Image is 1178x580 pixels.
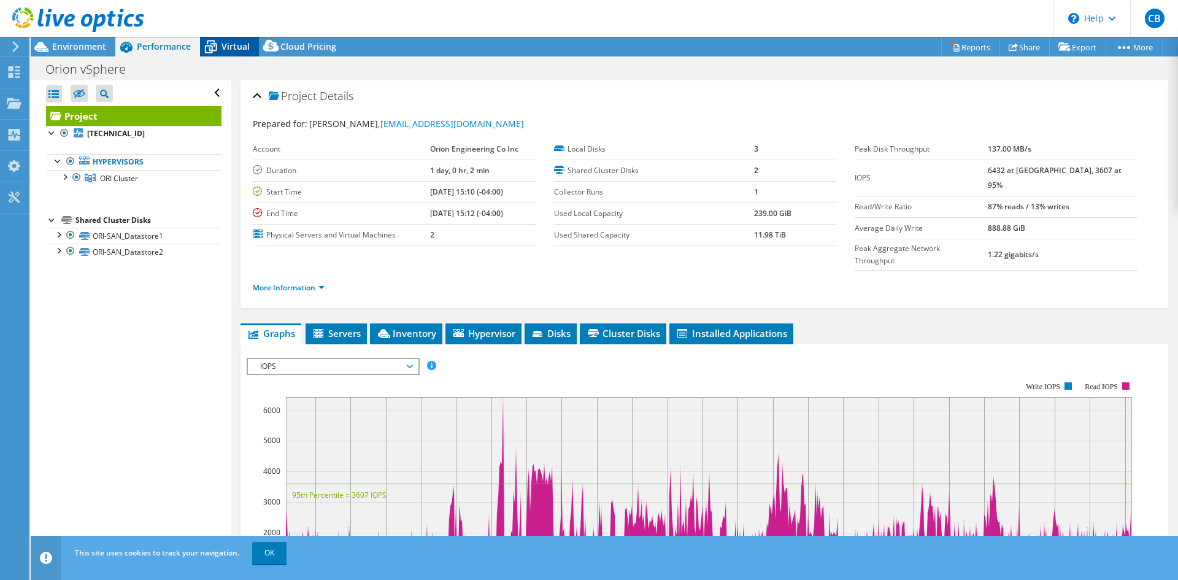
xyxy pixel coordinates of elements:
b: 239.00 GiB [754,208,791,218]
svg: \n [1068,13,1079,24]
a: [TECHNICAL_ID] [46,126,221,142]
a: ORI-SAN_Datastore2 [46,244,221,260]
a: Export [1049,37,1106,56]
a: Hypervisors [46,154,221,170]
a: More [1106,37,1163,56]
span: Cluster Disks [586,327,660,339]
span: CB [1145,9,1165,28]
span: Hypervisor [452,327,515,339]
a: Share [999,37,1050,56]
text: Read IOPS [1085,382,1118,391]
text: 3000 [263,497,280,507]
label: Prepared for: [253,118,307,130]
span: Project [269,90,317,102]
label: Used Shared Capacity [554,229,754,241]
b: 137.00 MB/s [988,144,1031,154]
b: 2 [754,165,758,176]
b: [DATE] 15:10 (-04:00) [430,187,503,197]
label: Account [253,143,430,155]
b: 1 day, 0 hr, 2 min [430,165,490,176]
text: 5000 [263,435,280,446]
b: 1 [754,187,758,197]
span: Details [320,88,353,103]
span: Inventory [376,327,436,339]
label: Peak Aggregate Network Throughput [855,242,987,267]
h1: Orion vSphere [40,63,145,76]
label: Shared Cluster Disks [554,164,754,177]
span: Virtual [221,41,250,52]
b: Orion Engineering Co Inc [430,144,518,154]
text: 2000 [263,527,280,538]
span: IOPS [254,359,412,374]
b: 87% reads / 13% writes [988,201,1069,212]
span: This site uses cookies to track your navigation. [75,547,239,558]
a: OK [252,542,287,564]
text: 6000 [263,405,280,416]
label: Peak Disk Throughput [855,143,987,155]
b: [DATE] 15:12 (-04:00) [430,208,503,218]
label: End Time [253,207,430,220]
span: Disks [531,327,571,339]
label: Average Daily Write [855,222,987,234]
label: Physical Servers and Virtual Machines [253,229,430,241]
a: ORI-SAN_Datastore1 [46,228,221,244]
div: Shared Cluster Disks [75,213,221,228]
text: 4000 [263,466,280,476]
span: Graphs [247,327,295,339]
b: 1.22 gigabits/s [988,249,1039,260]
label: Local Disks [554,143,754,155]
b: 11.98 TiB [754,230,786,240]
b: [TECHNICAL_ID] [87,128,145,139]
label: Duration [253,164,430,177]
a: [EMAIL_ADDRESS][DOMAIN_NAME] [380,118,524,130]
label: Collector Runs [554,186,754,198]
text: Write IOPS [1026,382,1060,391]
span: Servers [312,327,361,339]
label: Used Local Capacity [554,207,754,220]
a: Reports [941,37,1000,56]
b: 6432 at [GEOGRAPHIC_DATA], 3607 at 95% [988,165,1122,190]
span: Cloud Pricing [280,41,336,52]
a: Project [46,106,221,126]
label: Read/Write Ratio [855,201,987,213]
span: Environment [52,41,106,52]
span: Performance [137,41,191,52]
label: IOPS [855,172,987,184]
b: 2 [430,230,434,240]
b: 888.88 GiB [988,223,1025,233]
span: ORI Cluster [100,173,138,184]
b: 3 [754,144,758,154]
a: More Information [253,282,325,293]
span: [PERSON_NAME], [309,118,524,130]
span: Installed Applications [676,327,787,339]
a: ORI Cluster [46,170,221,186]
label: Start Time [253,186,430,198]
text: 95th Percentile = 3607 IOPS [292,490,387,500]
